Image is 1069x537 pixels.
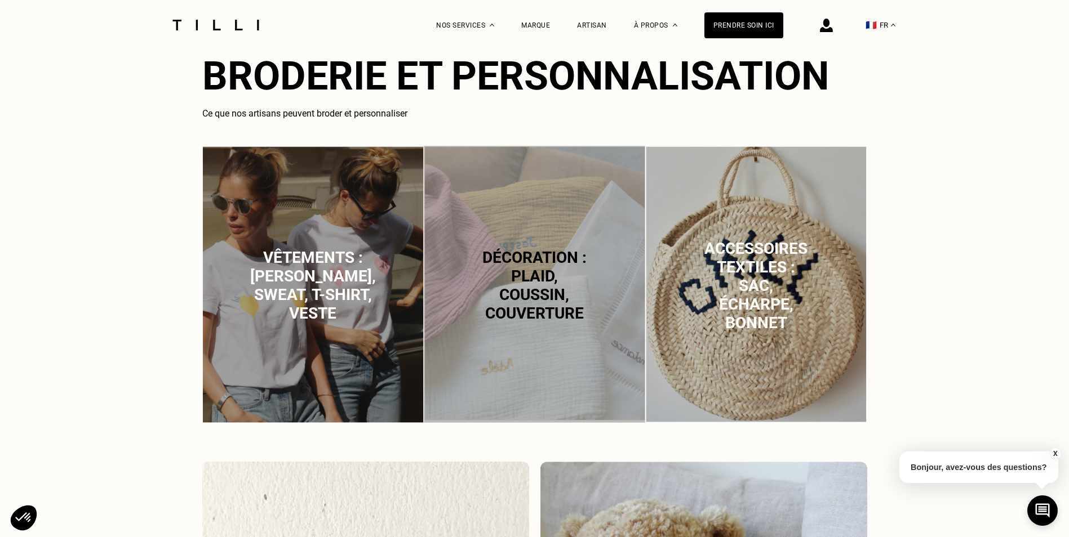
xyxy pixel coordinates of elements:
[645,146,867,423] img: Accessoires textiles : sac, écharpe, bonnet
[820,19,833,32] img: icône connexion
[202,53,867,99] h2: Broderie et personnalisation
[577,21,607,29] a: Artisan
[891,24,895,26] img: menu déroulant
[899,451,1058,483] p: Bonjour, avez-vous des questions?
[704,12,783,38] a: Prendre soin ici
[168,20,263,30] img: Logo du service de couturière Tilli
[202,108,867,119] h3: Ce que nos artisans peuvent broder et personnaliser
[490,24,494,26] img: Menu déroulant
[866,20,877,30] span: 🇫🇷
[521,21,550,29] a: Marque
[1049,447,1061,460] button: X
[704,239,808,332] span: Accessoires textiles : sac, écharpe, bonnet
[482,248,587,323] span: Décoration : plaid, coussin, couverture
[673,24,677,26] img: Menu déroulant à propos
[250,248,376,323] span: Vêtements : [PERSON_NAME], sweat, t-shirt, veste
[202,146,424,423] img: Vêtements : jean, sweat, t-shirt, veste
